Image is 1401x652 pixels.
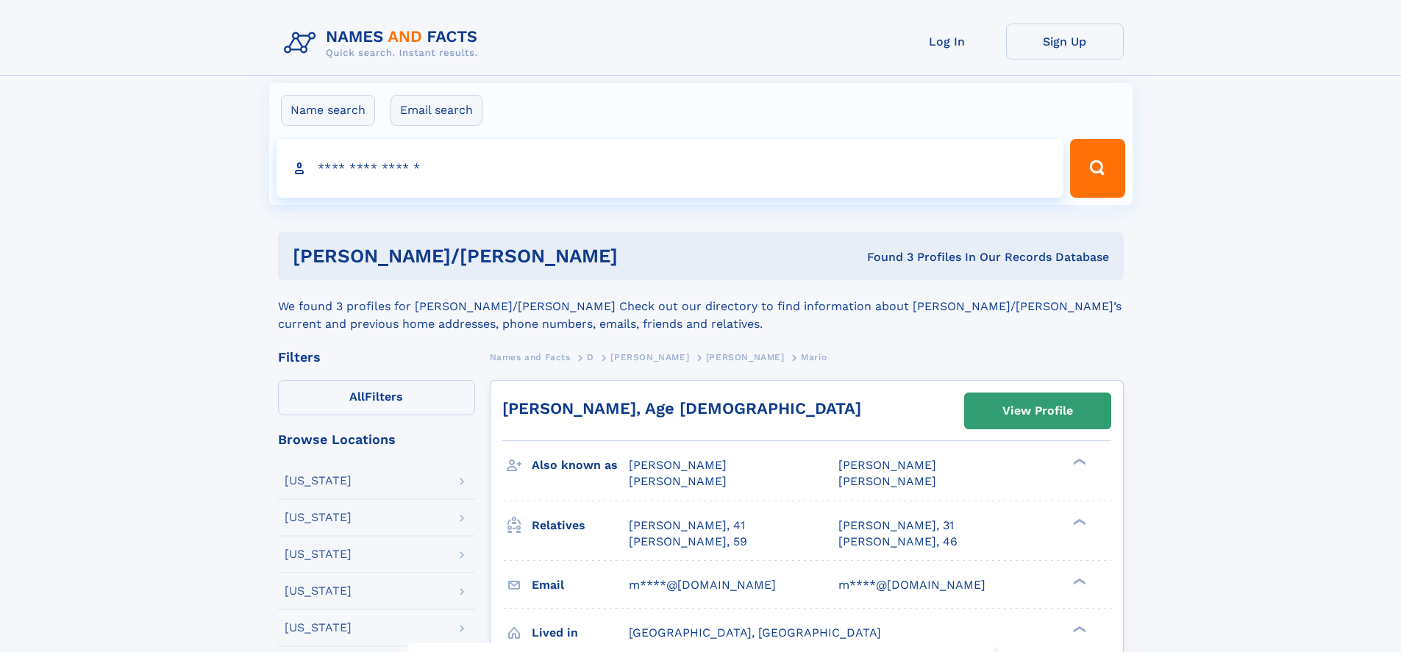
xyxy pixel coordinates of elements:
[1069,624,1087,634] div: ❯
[293,247,743,265] h1: [PERSON_NAME]/[PERSON_NAME]
[587,352,594,362] span: D
[490,348,571,366] a: Names and Facts
[502,399,861,418] a: [PERSON_NAME], Age [DEMOGRAPHIC_DATA]
[281,95,375,126] label: Name search
[1069,517,1087,526] div: ❯
[888,24,1006,60] a: Log In
[285,475,352,487] div: [US_STATE]
[706,348,785,366] a: [PERSON_NAME]
[706,352,785,362] span: [PERSON_NAME]
[278,280,1124,333] div: We found 3 profiles for [PERSON_NAME]/[PERSON_NAME] Check out our directory to find information a...
[1069,457,1087,467] div: ❯
[610,348,689,366] a: [PERSON_NAME]
[285,585,352,597] div: [US_STATE]
[278,351,475,364] div: Filters
[629,534,747,550] a: [PERSON_NAME], 59
[587,348,594,366] a: D
[1069,576,1087,586] div: ❯
[532,453,629,478] h3: Also known as
[629,517,745,534] a: [PERSON_NAME], 41
[277,139,1064,198] input: search input
[838,534,958,550] a: [PERSON_NAME], 46
[629,474,727,488] span: [PERSON_NAME]
[742,249,1109,265] div: Found 3 Profiles In Our Records Database
[285,622,352,634] div: [US_STATE]
[965,393,1111,429] a: View Profile
[610,352,689,362] span: [PERSON_NAME]
[532,513,629,538] h3: Relatives
[838,474,936,488] span: [PERSON_NAME]
[278,433,475,446] div: Browse Locations
[629,458,727,472] span: [PERSON_NAME]
[1002,394,1073,428] div: View Profile
[391,95,482,126] label: Email search
[1006,24,1124,60] a: Sign Up
[278,380,475,415] label: Filters
[838,517,954,534] a: [PERSON_NAME], 31
[278,24,490,63] img: Logo Names and Facts
[285,548,352,560] div: [US_STATE]
[1070,139,1124,198] button: Search Button
[838,458,936,472] span: [PERSON_NAME]
[629,626,881,640] span: [GEOGRAPHIC_DATA], [GEOGRAPHIC_DATA]
[349,390,365,404] span: All
[532,573,629,598] h3: Email
[285,512,352,523] div: [US_STATE]
[801,352,827,362] span: Mario
[532,620,629,645] h3: Lived in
